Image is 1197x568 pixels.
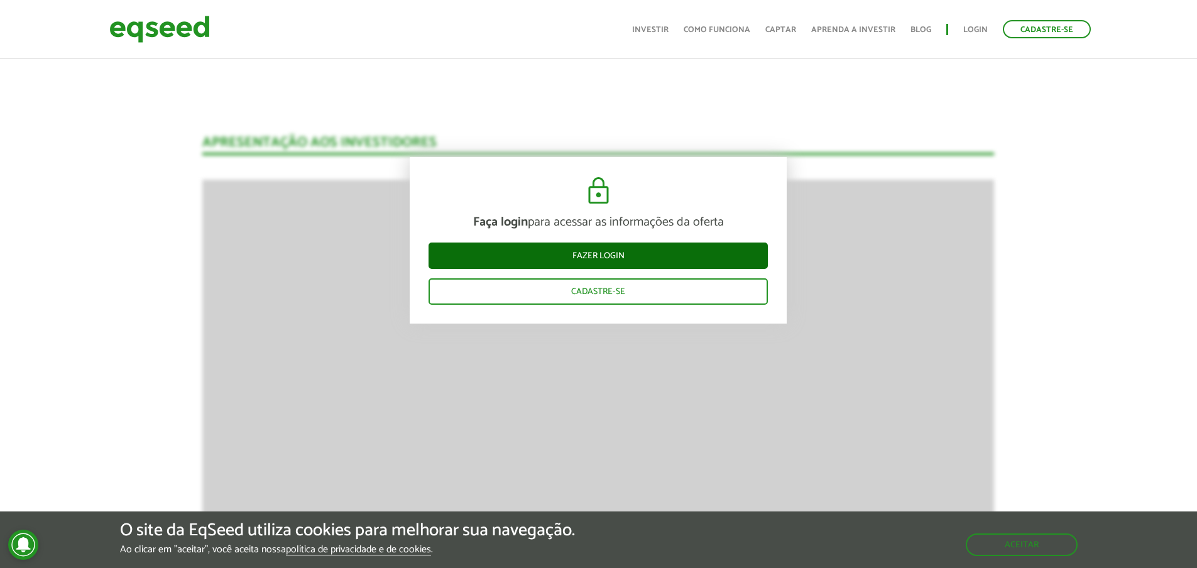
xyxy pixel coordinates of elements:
[963,26,988,34] a: Login
[765,26,796,34] a: Captar
[429,278,768,305] a: Cadastre-se
[120,543,575,555] p: Ao clicar em "aceitar", você aceita nossa .
[684,26,750,34] a: Como funciona
[109,13,210,46] img: EqSeed
[429,243,768,269] a: Fazer login
[473,212,528,232] strong: Faça login
[583,176,614,206] img: cadeado.svg
[1003,20,1091,38] a: Cadastre-se
[632,26,669,34] a: Investir
[811,26,895,34] a: Aprenda a investir
[910,26,931,34] a: Blog
[966,533,1078,556] button: Aceitar
[429,215,768,230] p: para acessar as informações da oferta
[286,545,431,555] a: política de privacidade e de cookies
[120,521,575,540] h5: O site da EqSeed utiliza cookies para melhorar sua navegação.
